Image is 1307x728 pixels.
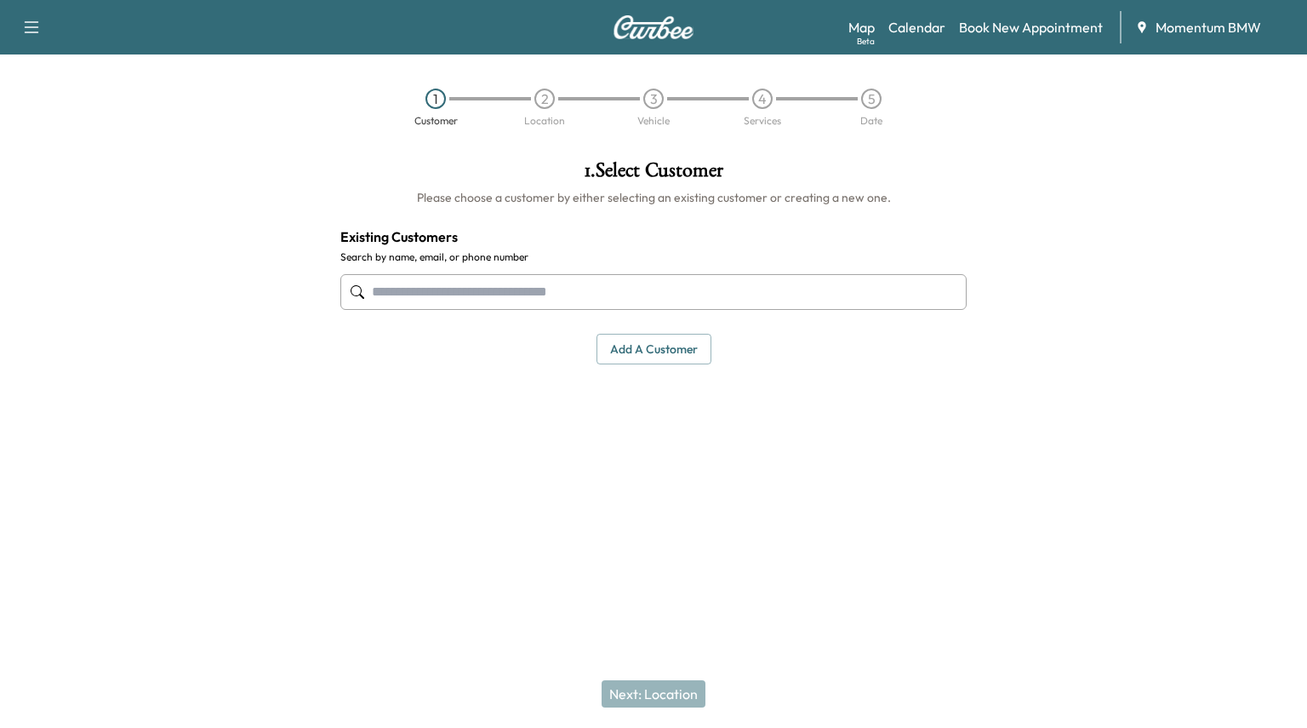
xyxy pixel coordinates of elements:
[1156,17,1261,37] span: Momentum BMW
[425,89,446,109] div: 1
[744,116,781,126] div: Services
[613,15,694,39] img: Curbee Logo
[340,250,967,264] label: Search by name, email, or phone number
[534,89,555,109] div: 2
[861,89,882,109] div: 5
[860,116,882,126] div: Date
[414,116,458,126] div: Customer
[596,334,711,365] button: Add a customer
[752,89,773,109] div: 4
[888,17,945,37] a: Calendar
[340,226,967,247] h4: Existing Customers
[340,160,967,189] h1: 1 . Select Customer
[340,189,967,206] h6: Please choose a customer by either selecting an existing customer or creating a new one.
[524,116,565,126] div: Location
[959,17,1103,37] a: Book New Appointment
[637,116,670,126] div: Vehicle
[857,35,875,48] div: Beta
[848,17,875,37] a: MapBeta
[643,89,664,109] div: 3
